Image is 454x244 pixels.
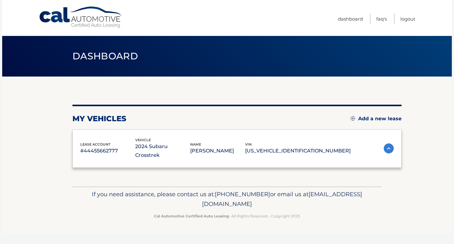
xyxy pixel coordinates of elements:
a: Dashboard [338,14,363,24]
p: - All Rights Reserved - Copyright 2025 [76,213,378,219]
p: [PERSON_NAME] [190,147,245,155]
p: If you need assistance, please contact us at: or email us at [76,189,378,209]
span: lease account [80,142,111,147]
a: Add a new lease [351,116,402,122]
span: vin [245,142,252,147]
a: FAQ's [376,14,387,24]
span: Dashboard [72,50,138,62]
img: add.svg [351,116,355,121]
p: #44455662777 [80,147,135,155]
img: accordion-active.svg [384,143,394,153]
strong: Cal Automotive Certified Auto Leasing [154,214,229,218]
span: [PHONE_NUMBER] [215,191,270,198]
span: name [190,142,201,147]
h2: my vehicles [72,114,126,123]
p: [US_VEHICLE_IDENTIFICATION_NUMBER] [245,147,351,155]
span: vehicle [135,138,151,142]
a: Logout [400,14,415,24]
a: Cal Automotive [39,6,123,28]
p: 2024 Subaru Crosstrek [135,142,190,160]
